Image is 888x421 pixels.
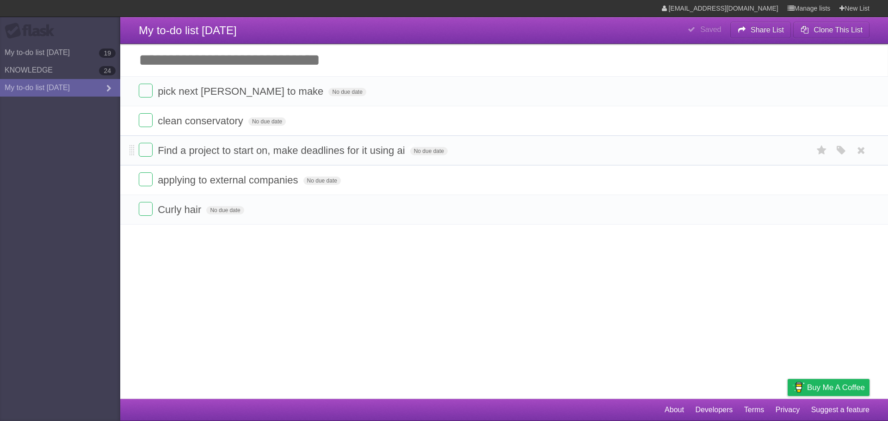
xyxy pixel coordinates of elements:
span: pick next [PERSON_NAME] to make [158,85,326,97]
button: Clone This List [793,22,869,38]
label: Done [139,202,153,216]
span: No due date [206,206,244,214]
button: Share List [730,22,791,38]
a: Buy me a coffee [788,379,869,396]
label: Star task [813,143,831,158]
span: Find a project to start on, make deadlines for it using ai [158,145,407,156]
span: applying to external companies [158,174,300,186]
span: Buy me a coffee [807,379,865,396]
b: 19 [99,49,116,58]
span: No due date [410,147,448,155]
span: Curly hair [158,204,203,215]
b: Saved [700,25,721,33]
label: Done [139,113,153,127]
span: My to-do list [DATE] [139,24,237,37]
a: About [665,401,684,419]
div: Flask [5,23,60,39]
span: clean conservatory [158,115,246,127]
b: Clone This List [814,26,863,34]
img: Buy me a coffee [792,379,805,395]
b: 24 [99,66,116,75]
a: Developers [695,401,733,419]
label: Done [139,172,153,186]
a: Terms [744,401,765,419]
label: Done [139,84,153,98]
a: Privacy [776,401,800,419]
a: Suggest a feature [811,401,869,419]
span: No due date [248,117,286,126]
span: No due date [303,177,341,185]
label: Done [139,143,153,157]
span: No due date [328,88,366,96]
b: Share List [751,26,784,34]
